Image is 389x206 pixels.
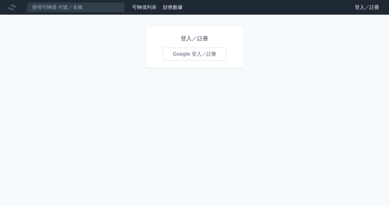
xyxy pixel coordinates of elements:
h1: 登入／註冊 [163,34,226,43]
a: 登入／註冊 [350,2,384,12]
a: 可轉債列表 [132,4,157,10]
a: 財務數據 [163,4,183,10]
a: Google 登入／註冊 [163,48,226,61]
input: 搜尋可轉債 代號／名稱 [27,2,125,13]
